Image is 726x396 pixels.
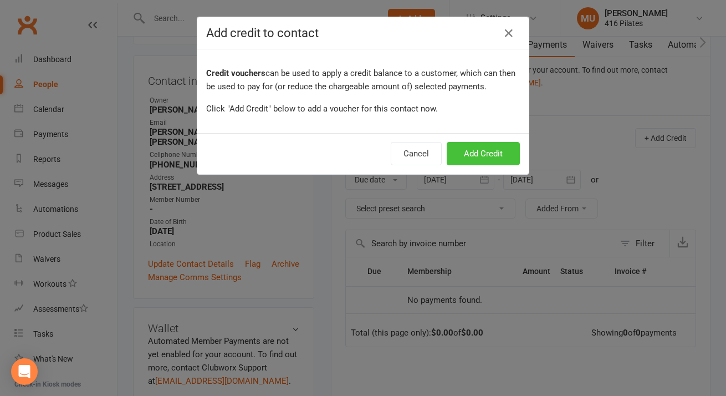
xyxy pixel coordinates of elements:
[500,24,518,42] button: Close
[206,26,520,40] h4: Add credit to contact
[447,142,520,165] button: Add Credit
[206,104,438,114] span: Click "Add Credit" below to add a voucher for this contact now.
[206,68,515,92] span: can be used to apply a credit balance to a customer, which can then be used to pay for (or reduce...
[206,68,265,78] strong: Credit vouchers
[11,358,38,385] div: Open Intercom Messenger
[391,142,442,165] button: Cancel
